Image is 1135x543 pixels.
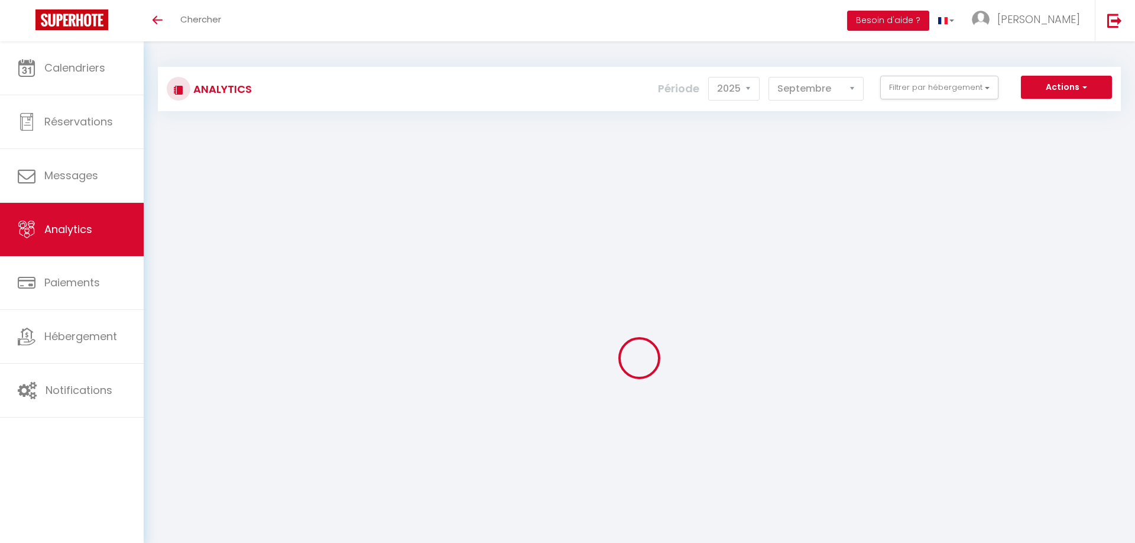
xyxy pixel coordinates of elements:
[44,329,117,344] span: Hébergement
[658,76,699,102] label: Période
[190,76,252,102] h3: Analytics
[44,222,92,237] span: Analytics
[1021,76,1112,99] button: Actions
[46,383,112,397] span: Notifications
[44,168,98,183] span: Messages
[44,114,113,129] span: Réservations
[1107,13,1122,28] img: logout
[997,12,1080,27] span: [PERSON_NAME]
[847,11,929,31] button: Besoin d'aide ?
[35,9,108,30] img: Super Booking
[180,13,221,25] span: Chercher
[44,275,100,290] span: Paiements
[44,60,105,75] span: Calendriers
[972,11,990,28] img: ...
[880,76,998,99] button: Filtrer par hébergement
